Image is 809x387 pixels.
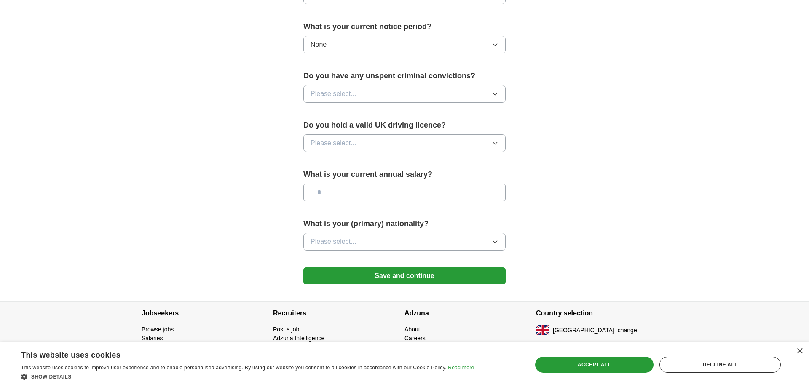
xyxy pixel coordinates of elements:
[311,89,356,99] span: Please select...
[553,326,614,335] span: [GEOGRAPHIC_DATA]
[311,237,356,247] span: Please select...
[618,326,637,335] button: change
[311,138,356,148] span: Please select...
[21,372,474,381] div: Show details
[535,357,654,373] div: Accept all
[303,134,506,152] button: Please select...
[536,325,549,335] img: UK flag
[273,335,324,342] a: Adzuna Intelligence
[404,335,426,342] a: Careers
[659,357,781,373] div: Decline all
[311,40,327,50] span: None
[303,233,506,251] button: Please select...
[21,365,447,371] span: This website uses cookies to improve user experience and to enable personalised advertising. By u...
[448,365,474,371] a: Read more, opens a new window
[404,326,420,333] a: About
[21,347,453,360] div: This website uses cookies
[303,267,506,284] button: Save and continue
[142,326,174,333] a: Browse jobs
[303,21,506,32] label: What is your current notice period?
[303,218,506,230] label: What is your (primary) nationality?
[303,36,506,53] button: None
[796,348,803,355] div: Close
[273,326,299,333] a: Post a job
[31,374,72,380] span: Show details
[303,169,506,180] label: What is your current annual salary?
[303,85,506,103] button: Please select...
[303,70,506,82] label: Do you have any unspent criminal convictions?
[303,120,506,131] label: Do you hold a valid UK driving licence?
[142,335,163,342] a: Salaries
[536,302,667,325] h4: Country selection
